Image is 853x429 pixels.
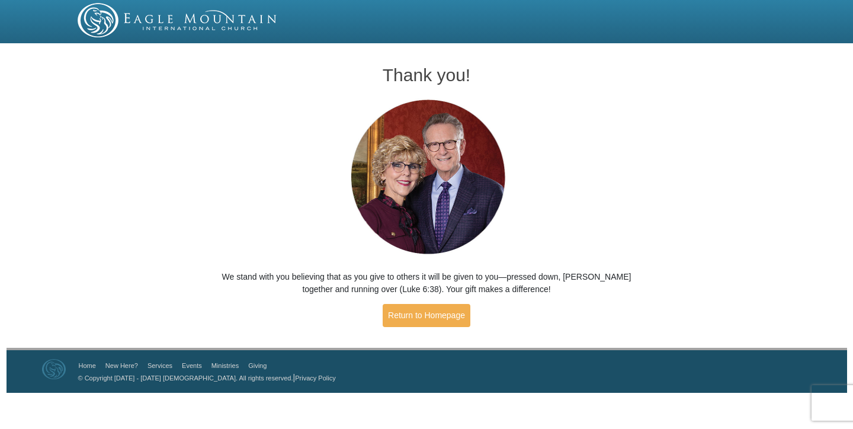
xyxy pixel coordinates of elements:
[339,96,514,259] img: Pastors George and Terri Pearsons
[220,65,634,85] h1: Thank you!
[42,359,66,379] img: Eagle Mountain International Church
[211,362,239,369] a: Ministries
[248,362,267,369] a: Giving
[383,304,470,327] a: Return to Homepage
[182,362,202,369] a: Events
[74,372,336,384] p: |
[295,374,335,382] a: Privacy Policy
[78,3,278,37] img: EMIC
[220,271,634,296] p: We stand with you believing that as you give to others it will be given to you—pressed down, [PER...
[105,362,138,369] a: New Here?
[78,374,293,382] a: © Copyright [DATE] - [DATE] [DEMOGRAPHIC_DATA]. All rights reserved.
[79,362,96,369] a: Home
[147,362,172,369] a: Services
